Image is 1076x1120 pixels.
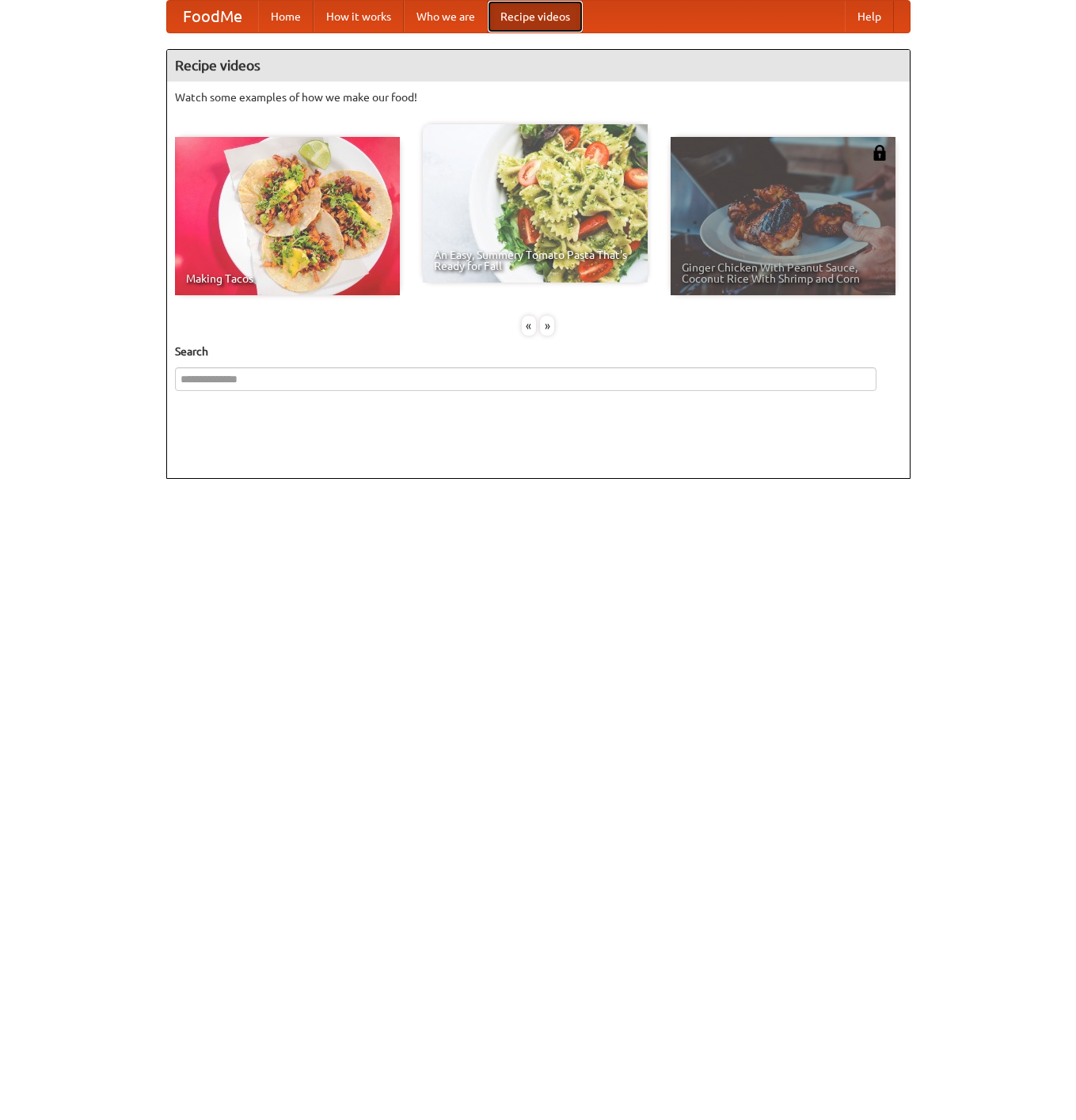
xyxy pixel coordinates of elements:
a: How it works [314,1,404,32]
a: Help [845,1,894,32]
a: Making Tacos [175,137,400,295]
h4: Recipe videos [167,50,910,82]
a: An Easy, Summery Tomato Pasta That's Ready for Fall [423,124,648,283]
p: Watch some examples of how we make our food! [175,89,902,105]
div: » [540,316,554,336]
a: Home [258,1,314,32]
div: « [522,316,536,336]
a: Recipe videos [488,1,583,32]
span: An Easy, Summery Tomato Pasta That's Ready for Fall [434,249,637,271]
a: FoodMe [167,1,258,32]
span: Making Tacos [186,273,389,284]
a: Who we are [404,1,488,32]
img: 483408.png [872,145,888,161]
h5: Search [175,344,902,359]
